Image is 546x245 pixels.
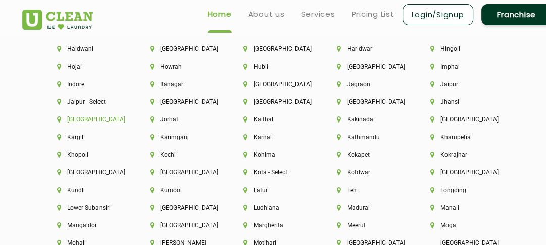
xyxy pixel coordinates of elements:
[430,169,489,176] li: [GEOGRAPHIC_DATA]
[57,222,116,229] li: Mangaldoi
[243,81,303,88] li: [GEOGRAPHIC_DATA]
[430,81,489,88] li: Jaipur
[243,151,303,158] li: Kohima
[150,187,209,194] li: Kurnool
[430,134,489,141] li: Kharupetia
[208,8,232,20] a: Home
[150,81,209,88] li: Itanagar
[57,134,116,141] li: Kargil
[57,98,116,105] li: Jaipur - Select
[150,222,209,229] li: [GEOGRAPHIC_DATA]
[337,81,396,88] li: Jagraon
[57,151,116,158] li: Khopoli
[337,204,396,211] li: Madurai
[430,204,489,211] li: Manali
[57,204,116,211] li: Lower Subansiri
[243,45,303,52] li: [GEOGRAPHIC_DATA]
[150,151,209,158] li: Kochi
[243,222,303,229] li: Margherita
[150,134,209,141] li: Karimganj
[337,187,396,194] li: Leh
[57,45,116,52] li: Haldwani
[57,81,116,88] li: Indore
[430,222,489,229] li: Moga
[403,4,473,25] a: Login/Signup
[57,169,116,176] li: [GEOGRAPHIC_DATA]
[243,187,303,194] li: Latur
[352,8,394,20] a: Pricing List
[337,45,396,52] li: Haridwar
[150,116,209,123] li: Jorhat
[243,98,303,105] li: [GEOGRAPHIC_DATA]
[243,63,303,70] li: Hubli
[57,187,116,194] li: Kundli
[430,98,489,105] li: Jhansi
[430,45,489,52] li: Hingoli
[22,10,93,30] img: UClean Laundry and Dry Cleaning
[337,63,396,70] li: [GEOGRAPHIC_DATA]
[337,169,396,176] li: Kotdwar
[150,98,209,105] li: [GEOGRAPHIC_DATA]
[243,204,303,211] li: Ludhiana
[150,169,209,176] li: [GEOGRAPHIC_DATA]
[150,204,209,211] li: [GEOGRAPHIC_DATA]
[337,134,396,141] li: Kathmandu
[150,63,209,70] li: Howrah
[430,116,489,123] li: [GEOGRAPHIC_DATA]
[243,169,303,176] li: Kota - Select
[57,63,116,70] li: Hojai
[243,116,303,123] li: Kaithal
[337,151,396,158] li: Kokapet
[430,63,489,70] li: Imphal
[243,134,303,141] li: Karnal
[248,8,285,20] a: About us
[337,222,396,229] li: Meerut
[430,151,489,158] li: Kokrajhar
[337,116,396,123] li: Kakinada
[150,45,209,52] li: [GEOGRAPHIC_DATA]
[337,98,396,105] li: [GEOGRAPHIC_DATA]
[301,8,335,20] a: Services
[57,116,116,123] li: [GEOGRAPHIC_DATA]
[430,187,489,194] li: Longding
